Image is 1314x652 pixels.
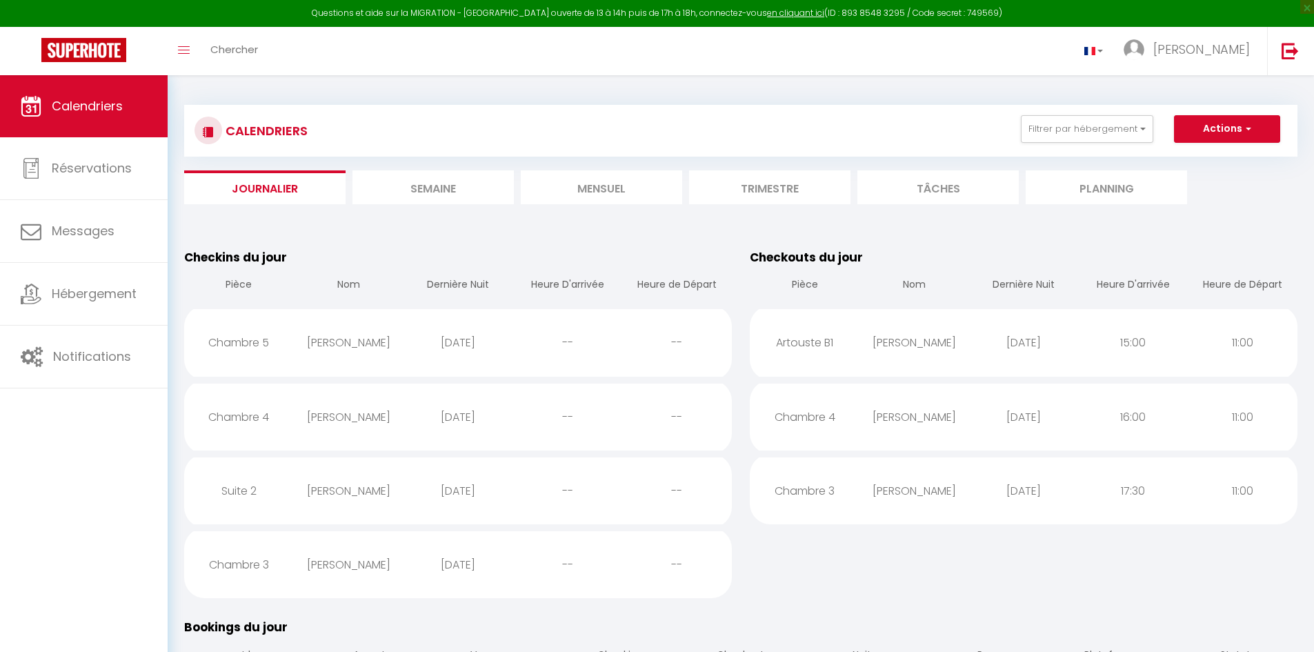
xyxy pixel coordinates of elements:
th: Nom [859,266,969,306]
div: 16:00 [1078,395,1188,439]
a: ... [PERSON_NAME] [1113,27,1267,75]
div: 15:00 [1078,320,1188,365]
img: ... [1124,39,1144,60]
div: [PERSON_NAME] [859,468,969,513]
div: 11:00 [1188,468,1297,513]
img: logout [1282,42,1299,59]
div: 11:00 [1188,395,1297,439]
div: Chambre 4 [750,395,859,439]
li: Mensuel [521,170,682,204]
div: [PERSON_NAME] [859,395,969,439]
li: Planning [1026,170,1187,204]
button: Filtrer par hébergement [1021,115,1153,143]
div: [DATE] [404,468,513,513]
div: 11:00 [1188,320,1297,365]
span: Checkins du jour [184,249,287,266]
div: 17:30 [1078,468,1188,513]
div: [PERSON_NAME] [294,542,404,587]
li: Semaine [352,170,514,204]
div: -- [622,468,732,513]
th: Heure D'arrivée [512,266,622,306]
h3: CALENDRIERS [222,115,308,146]
div: [PERSON_NAME] [859,320,969,365]
div: -- [622,542,732,587]
div: Chambre 4 [184,395,294,439]
div: Suite 2 [184,468,294,513]
a: en cliquant ici [767,7,824,19]
th: Dernière Nuit [969,266,1079,306]
span: Hébergement [52,285,137,302]
th: Heure de Départ [1188,266,1297,306]
span: Calendriers [52,97,123,115]
th: Pièce [750,266,859,306]
li: Trimestre [689,170,850,204]
span: Réservations [52,159,132,177]
div: [DATE] [404,542,513,587]
div: Artouste B1 [750,320,859,365]
div: [PERSON_NAME] [294,468,404,513]
span: [PERSON_NAME] [1153,41,1250,58]
div: [DATE] [404,320,513,365]
th: Dernière Nuit [404,266,513,306]
span: Notifications [53,348,131,365]
div: Chambre 3 [184,542,294,587]
th: Nom [294,266,404,306]
div: [DATE] [969,395,1079,439]
div: -- [512,395,622,439]
iframe: LiveChat chat widget [1256,594,1314,652]
div: [PERSON_NAME] [294,395,404,439]
span: Checkouts du jour [750,249,863,266]
div: Chambre 5 [184,320,294,365]
div: -- [512,468,622,513]
span: Messages [52,222,115,239]
span: Bookings du jour [184,619,288,635]
div: -- [512,320,622,365]
div: -- [512,542,622,587]
th: Heure D'arrivée [1078,266,1188,306]
div: -- [622,395,732,439]
li: Tâches [857,170,1019,204]
img: Super Booking [41,38,126,62]
span: Chercher [210,42,258,57]
div: [DATE] [969,468,1079,513]
div: [DATE] [404,395,513,439]
th: Heure de Départ [622,266,732,306]
th: Pièce [184,266,294,306]
div: [DATE] [969,320,1079,365]
div: Chambre 3 [750,468,859,513]
div: -- [622,320,732,365]
div: [PERSON_NAME] [294,320,404,365]
a: Chercher [200,27,268,75]
li: Journalier [184,170,346,204]
button: Actions [1174,115,1280,143]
